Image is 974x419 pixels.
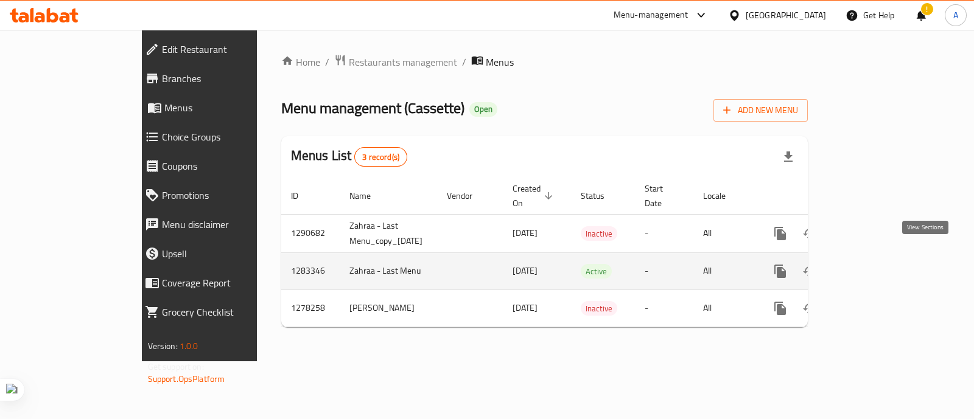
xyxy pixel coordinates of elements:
span: Add New Menu [723,103,798,118]
td: All [693,214,756,252]
button: Change Status [795,219,824,248]
table: enhanced table [281,178,892,327]
span: Branches [162,71,295,86]
span: [DATE] [513,300,538,316]
td: 1283346 [281,252,340,289]
span: Get support on: [148,359,204,375]
span: Status [581,189,620,203]
span: Grocery Checklist [162,305,295,319]
td: 1278258 [281,289,340,327]
a: Promotions [135,181,304,210]
td: All [693,289,756,327]
td: Zahraa - Last Menu_copy_[DATE] [340,214,437,252]
span: Created On [513,181,556,210]
button: more [766,294,795,323]
span: Restaurants management [349,55,457,69]
div: [GEOGRAPHIC_DATA] [746,9,826,22]
span: 3 record(s) [355,151,407,163]
button: Change Status [795,294,824,323]
li: / [325,55,329,69]
td: All [693,252,756,289]
span: Coupons [162,159,295,173]
a: Menus [135,93,304,122]
button: more [766,257,795,286]
a: Support.OpsPlatform [148,371,225,387]
a: Menu disclaimer [135,210,304,239]
span: Start Date [645,181,679,210]
th: Actions [756,178,892,215]
span: Active [581,265,612,279]
span: Vendor [447,189,488,203]
button: Add New Menu [713,99,808,122]
a: Grocery Checklist [135,297,304,327]
span: Coverage Report [162,275,295,290]
h2: Menus List [291,147,407,167]
span: [DATE] [513,225,538,241]
span: Locale [703,189,741,203]
span: ID [291,189,314,203]
span: Menu disclaimer [162,217,295,232]
span: Menus [164,100,295,115]
td: - [635,252,693,289]
button: more [766,219,795,248]
span: [DATE] [513,263,538,279]
td: - [635,214,693,252]
span: A [953,9,958,22]
li: / [462,55,466,69]
span: Inactive [581,227,617,241]
span: 1.0.0 [180,338,198,354]
span: Menu management ( Cassette ) [281,94,464,122]
span: Version: [148,338,178,354]
span: Choice Groups [162,130,295,144]
a: Choice Groups [135,122,304,151]
a: Branches [135,64,304,93]
button: Change Status [795,257,824,286]
a: Restaurants management [334,54,457,70]
div: Inactive [581,301,617,316]
a: Coverage Report [135,268,304,297]
div: Active [581,264,612,279]
a: Coupons [135,151,304,181]
td: [PERSON_NAME] [340,289,437,327]
span: Upsell [162,246,295,261]
span: Open [469,104,497,114]
a: Upsell [135,239,304,268]
td: - [635,289,693,327]
td: 1290682 [281,214,340,252]
td: Zahraa - Last Menu [340,252,437,289]
div: Menu-management [614,8,688,23]
div: Open [469,102,497,117]
div: Inactive [581,226,617,241]
nav: breadcrumb [281,54,808,70]
div: Total records count [354,147,407,167]
span: Menus [486,55,514,69]
a: Edit Restaurant [135,35,304,64]
span: Promotions [162,188,295,203]
span: Name [349,189,387,203]
span: Inactive [581,302,617,316]
div: Export file [774,142,803,171]
span: Edit Restaurant [162,42,295,57]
